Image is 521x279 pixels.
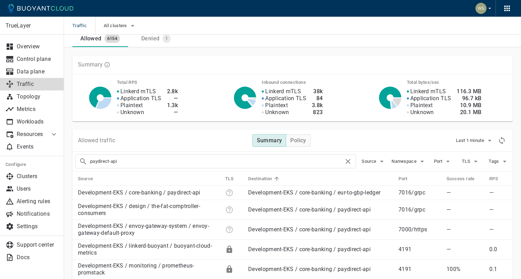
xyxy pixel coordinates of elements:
[17,254,58,261] p: Docs
[312,102,323,109] h4: 3.8k
[312,95,323,102] h4: 84
[120,109,144,116] p: Unknown
[410,109,434,116] p: Unknown
[410,95,451,102] p: Application TLS
[489,206,507,213] p: —
[457,109,481,116] h4: 20.1 MB
[447,246,484,253] p: —
[78,61,103,68] p: Summary
[456,138,486,143] span: Last 1 minute
[248,226,371,233] a: Development-EKS / core-banking / paydirect-api
[78,176,102,182] span: Source
[78,189,200,196] a: Development-EKS / core-banking / paydirect-api
[17,241,58,248] p: Support center
[312,109,323,116] h4: 823
[17,198,58,205] p: Alerting rules
[457,102,481,109] h4: 10.9 MB
[17,56,58,63] p: Control plane
[362,156,386,167] button: Source
[17,223,58,230] p: Settings
[489,159,500,164] span: Tags
[434,159,444,164] span: Port
[163,36,171,41] span: 1
[78,137,116,144] p: Allowed traffic
[488,156,510,167] button: Tags
[248,206,371,213] a: Development-EKS / core-banking / paydirect-api
[398,176,417,182] span: Port
[17,93,58,100] p: Topology
[447,206,484,213] p: —
[265,102,288,109] p: Plaintext
[167,109,178,116] h4: —
[460,156,482,167] button: TLS
[398,266,441,273] p: 4191
[392,156,426,167] button: Namespace
[17,68,58,75] p: Data plane
[392,159,418,164] span: Namespace
[225,176,234,182] h5: TLS
[497,135,507,146] div: Refresh metrics
[457,88,481,95] h4: 116.3 MB
[225,176,243,182] span: TLS
[17,185,58,192] p: Users
[447,176,484,182] span: Success rate
[398,189,441,196] p: 7016 / grpc
[398,246,441,253] p: 4191
[248,189,380,196] a: Development-EKS / core-banking / eur-to-gbp-ledger
[17,106,58,113] p: Metrics
[104,36,120,41] span: 6154
[265,95,306,102] p: Application TLS
[225,206,234,214] div: Unknown
[462,159,472,164] span: TLS
[104,21,137,31] button: All clusters
[248,266,371,272] a: Development-EKS / core-banking / paydirect-api
[252,134,286,147] button: Summary
[120,88,156,95] p: Linkerd mTLS
[78,176,93,182] h5: Source
[78,262,194,276] a: Development-EKS / monitoring / prometheus-promstack
[447,176,475,182] h5: Success rate
[410,88,446,95] p: Linkerd mTLS
[248,246,371,253] a: Development-EKS / core-banking / paydirect-api
[6,162,58,167] h5: Configure
[265,88,301,95] p: Linkerd mTLS
[17,118,58,125] p: Workloads
[104,62,110,68] svg: TLS data is compiled from traffic seen by Linkerd proxies. RPS and TCP bytes reflect both inbound...
[17,210,58,217] p: Notifications
[72,17,95,35] span: Traffic
[398,226,441,233] p: 7000 / https
[489,176,498,182] h5: RPS
[17,81,58,88] p: Traffic
[6,22,58,29] p: TrueLayer
[90,157,344,166] input: Search
[78,223,209,236] a: Development-EKS / envoy-gateway-system / envoy-gateway-default-proxy
[104,23,128,29] span: All clusters
[225,189,234,197] div: Unknown
[120,95,161,102] p: Application TLS
[489,226,507,233] p: —
[78,203,200,216] a: Development-EKS / design / the-fat-comptroller-consumers
[398,176,408,182] h5: Port
[248,176,272,182] h5: Destination
[17,173,58,180] p: Clusters
[265,109,289,116] p: Unknown
[17,131,44,138] p: Resources
[167,102,178,109] h4: 1.3k
[457,95,481,102] h4: 96.7 kB
[456,135,494,146] button: Last 1 minute
[17,143,58,150] p: Events
[78,32,102,42] div: Allowed
[167,88,178,95] h4: 2.8k
[312,88,323,95] h4: 38k
[489,266,507,273] p: 0.1
[447,226,484,233] p: —
[398,206,441,213] p: 7016 / grpc
[410,102,433,109] p: Plaintext
[489,246,507,253] p: 0.0
[290,137,306,144] h4: Policy
[475,3,487,14] img: Weichung Shaw
[432,156,454,167] button: Port
[248,176,281,182] span: Destination
[72,30,128,47] a: Allowed6154
[139,32,159,42] div: Denied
